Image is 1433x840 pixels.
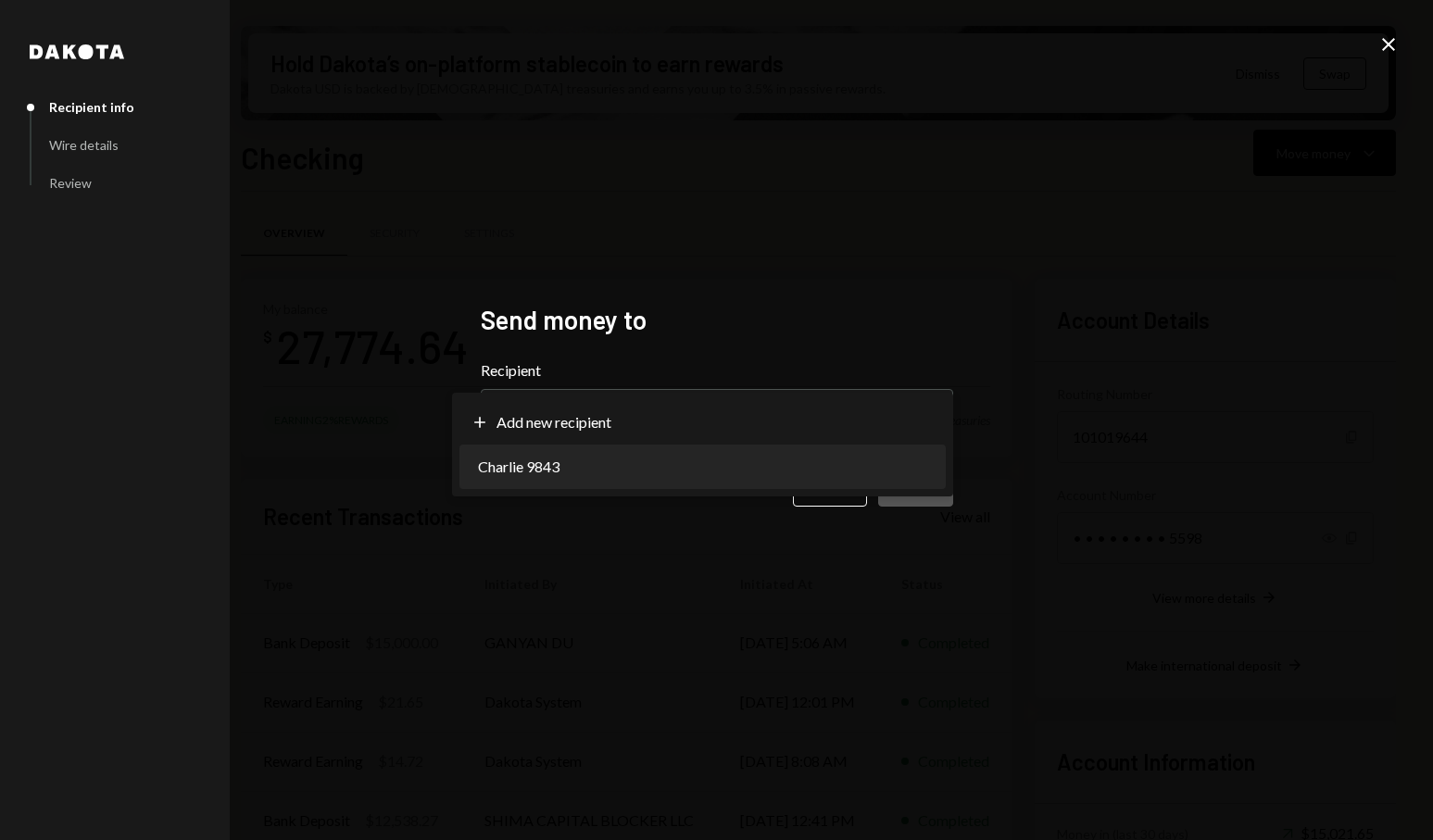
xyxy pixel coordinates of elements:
div: Recipient info [49,99,134,115]
h2: Send money to [481,302,953,338]
button: Recipient [481,389,953,441]
div: Review [49,175,92,191]
span: Charlie 9843 [478,456,559,478]
label: Recipient [481,359,953,382]
span: Add new recipient [497,411,611,433]
div: Wire details [49,137,119,153]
